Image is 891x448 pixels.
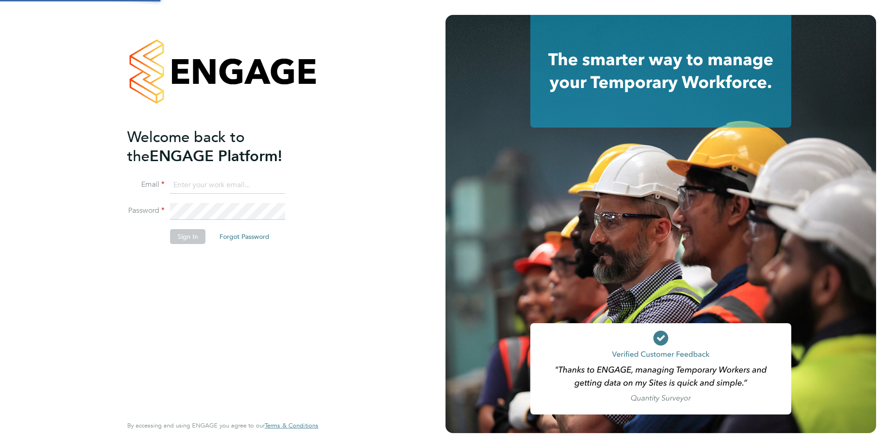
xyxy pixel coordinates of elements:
button: Sign In [170,229,206,244]
label: Password [127,206,164,216]
span: Welcome back to the [127,128,245,165]
h2: ENGAGE Platform! [127,128,309,166]
button: Forgot Password [212,229,277,244]
label: Email [127,180,164,190]
a: Terms & Conditions [265,422,318,429]
span: By accessing and using ENGAGE you agree to our [127,421,318,429]
input: Enter your work email... [170,177,285,194]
